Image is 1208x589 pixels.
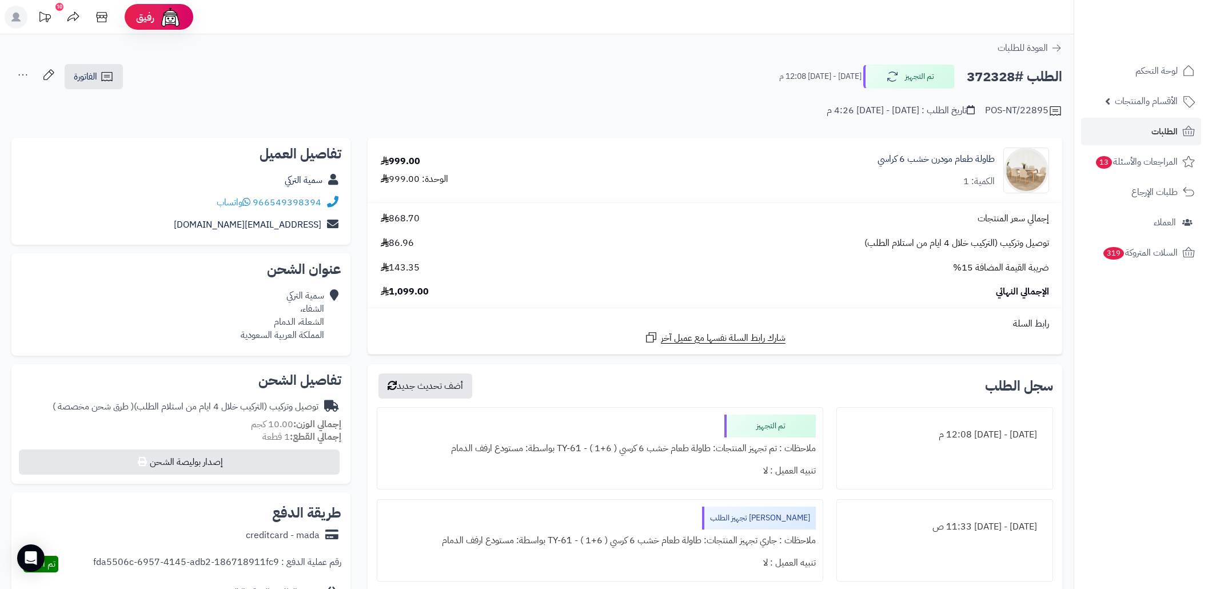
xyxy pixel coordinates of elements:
a: المراجعات والأسئلة13 [1081,148,1201,176]
span: 868.70 [381,212,420,225]
strong: إجمالي الوزن: [293,417,341,431]
h2: تفاصيل الشحن [21,373,341,387]
span: الطلبات [1151,124,1178,140]
span: طلبات الإرجاع [1131,184,1178,200]
div: تنبيه العميل : لا [384,552,816,574]
a: طاولة طعام مودرن خشب 6 كراسي [878,153,995,166]
a: 966549398394 [253,196,321,209]
a: العودة للطلبات [998,41,1062,55]
div: تم التجهيز [724,415,816,437]
div: الوحدة: 999.00 [381,173,448,186]
button: إصدار بوليصة الشحن [19,449,340,475]
span: ( طرق شحن مخصصة ) [53,400,134,413]
a: شارك رابط السلة نفسها مع عميل آخر [644,331,786,345]
small: [DATE] - [DATE] 12:08 م [779,71,862,82]
span: شارك رابط السلة نفسها مع عميل آخر [661,332,786,345]
div: ملاحظات : جاري تجهيز المنتجات: طاولة طعام خشب 6 كرسي ( 6+1 ) - TY-61 بواسطة: مستودع ارفف الدمام [384,530,816,552]
div: Open Intercom Messenger [17,544,45,572]
span: 1,099.00 [381,285,429,299]
div: 999.00 [381,155,420,168]
span: السلات المتروكة [1102,245,1178,261]
img: 1751797083-1-90x90.jpg [1004,148,1048,193]
a: لوحة التحكم [1081,57,1201,85]
span: الأقسام والمنتجات [1115,93,1178,109]
small: 10.00 كجم [251,417,341,431]
span: 143.35 [381,261,420,274]
div: توصيل وتركيب (التركيب خلال 4 ايام من استلام الطلب) [53,400,318,413]
a: سمية التركي [285,173,322,187]
small: 1 قطعة [262,430,341,444]
span: العملاء [1154,214,1176,230]
button: تم التجهيز [863,65,955,89]
span: المراجعات والأسئلة [1095,154,1178,170]
h2: الطلب #372328 [967,65,1062,89]
a: السلات المتروكة319 [1081,239,1201,266]
div: تاريخ الطلب : [DATE] - [DATE] 4:26 م [827,104,975,117]
span: إجمالي سعر المنتجات [978,212,1049,225]
div: creditcard - mada [246,529,320,542]
div: ملاحظات : تم تجهيز المنتجات: طاولة طعام خشب 6 كرسي ( 6+1 ) - TY-61 بواسطة: مستودع ارفف الدمام [384,437,816,460]
div: رابط السلة [372,317,1058,331]
div: تنبيه العميل : لا [384,460,816,482]
h2: تفاصيل العميل [21,147,341,161]
a: [EMAIL_ADDRESS][DOMAIN_NAME] [174,218,321,232]
span: لوحة التحكم [1135,63,1178,79]
strong: إجمالي القطع: [290,430,341,444]
div: [PERSON_NAME] تجهيز الطلب [702,507,816,530]
div: الكمية: 1 [963,175,995,188]
a: الفاتورة [65,64,123,89]
div: POS-NT/22895 [985,104,1062,118]
h2: طريقة الدفع [272,506,341,520]
img: ai-face.png [159,6,182,29]
div: [DATE] - [DATE] 12:08 م [844,424,1046,446]
div: [DATE] - [DATE] 11:33 ص [844,516,1046,538]
span: العودة للطلبات [998,41,1048,55]
div: رقم عملية الدفع : fda5506c-6957-4145-adb2-186718911fc9 [93,556,341,572]
h2: عنوان الشحن [21,262,341,276]
span: 13 [1096,156,1112,169]
img: logo-2.png [1130,30,1197,54]
div: 10 [55,3,63,11]
h3: سجل الطلب [985,379,1053,393]
a: الطلبات [1081,118,1201,145]
a: طلبات الإرجاع [1081,178,1201,206]
a: واتساب [217,196,250,209]
div: سمية التركي الشفاء، الشعلة، الدمام المملكة العربية السعودية [241,289,324,341]
span: الإجمالي النهائي [996,285,1049,299]
span: 86.96 [381,237,414,250]
span: رفيق [136,10,154,24]
span: الفاتورة [74,70,97,83]
span: 319 [1103,247,1124,260]
span: توصيل وتركيب (التركيب خلال 4 ايام من استلام الطلب) [864,237,1049,250]
a: تحديثات المنصة [30,6,59,31]
span: ضريبة القيمة المضافة 15% [953,261,1049,274]
button: أضف تحديث جديد [378,373,472,399]
a: العملاء [1081,209,1201,236]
